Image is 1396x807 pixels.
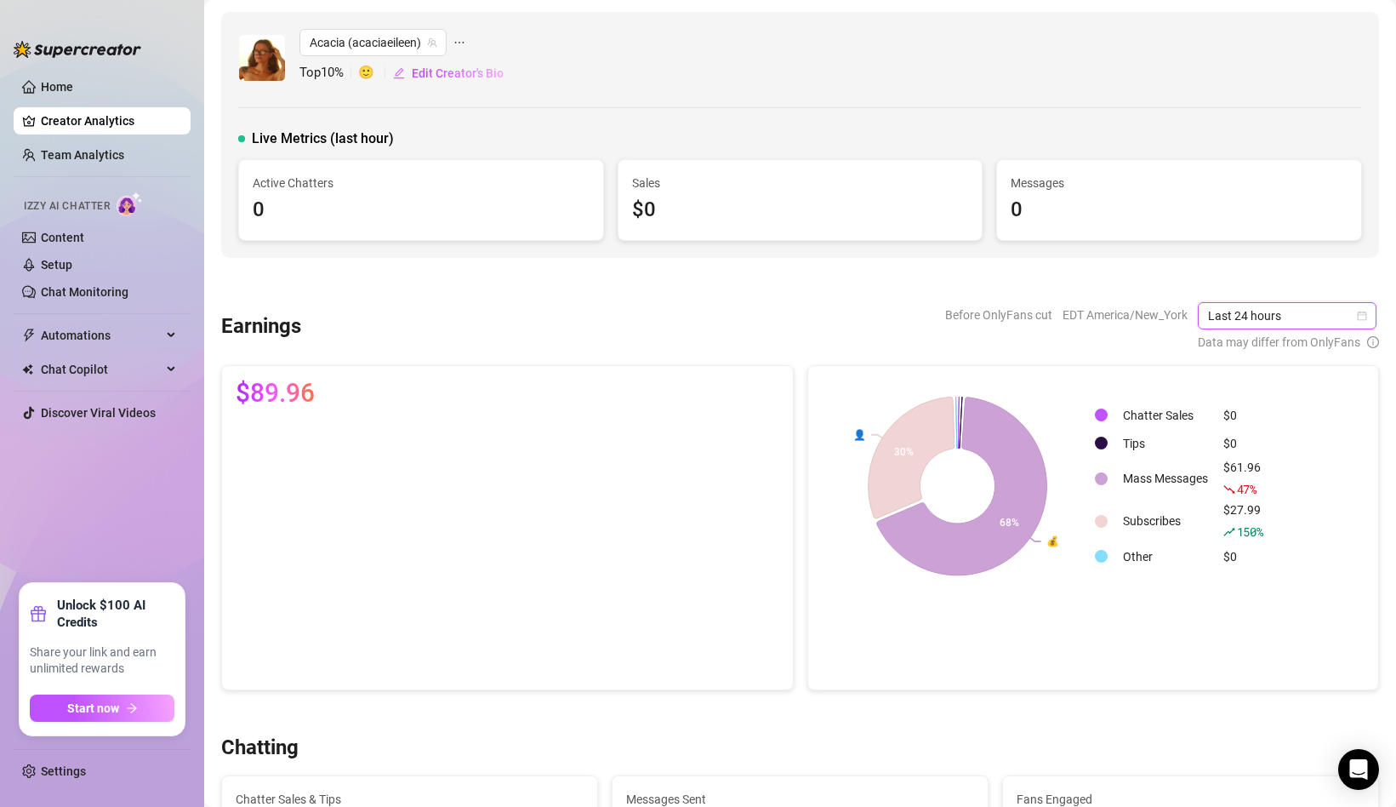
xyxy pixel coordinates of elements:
[41,764,86,778] a: Settings
[358,63,392,83] span: 🙂
[253,194,590,226] div: 0
[126,702,138,714] span: arrow-right
[22,363,33,375] img: Chat Copilot
[1367,333,1379,352] span: info-circle
[1011,174,1348,192] span: Messages
[1063,302,1188,328] span: EDT America/New_York
[1237,481,1256,497] span: 47 %
[41,285,128,299] a: Chat Monitoring
[412,66,504,80] span: Edit Creator's Bio
[41,231,84,244] a: Content
[1237,524,1263,540] span: 150 %
[1223,484,1235,495] span: fall
[392,60,504,87] button: Edit Creator's Bio
[1116,501,1215,541] td: Subscribes
[1046,535,1058,547] text: 💰
[253,174,590,192] span: Active Chatters
[393,67,405,79] span: edit
[41,107,177,134] a: Creator Analytics
[221,313,301,341] h3: Earnings
[30,644,174,678] span: Share your link and earn unlimited rewards
[30,605,47,622] span: gift
[1223,406,1263,425] div: $0
[1223,458,1263,499] div: $61.96
[632,174,969,192] span: Sales
[1116,458,1215,499] td: Mass Messages
[41,406,156,420] a: Discover Viral Videos
[1116,543,1215,569] td: Other
[14,41,141,58] img: logo-BBDzfeDw.svg
[1116,430,1215,456] td: Tips
[1011,194,1348,226] div: 0
[252,129,394,149] span: Live Metrics (last hour)
[453,29,465,56] span: ellipsis
[299,63,358,83] span: Top 10 %
[1223,501,1263,541] div: $27.99
[41,258,72,272] a: Setup
[427,37,437,48] span: team
[1208,303,1366,329] span: Last 24 hours
[41,80,73,94] a: Home
[1198,333,1360,352] span: Data may differ from OnlyFans
[1223,526,1235,538] span: rise
[853,427,866,440] text: 👤
[57,597,174,631] strong: Unlock $100 AI Credits
[236,380,315,407] span: $89.96
[1338,749,1379,790] div: Open Intercom Messenger
[945,302,1052,328] span: Before OnlyFans cut
[221,735,299,762] h3: Chatting
[41,148,124,162] a: Team Analytics
[24,198,110,215] span: Izzy AI Chatter
[632,194,969,226] div: $0
[41,322,162,349] span: Automations
[30,695,174,722] button: Start nowarrow-right
[239,35,285,81] img: Acacia
[1357,311,1367,321] span: calendar
[1223,547,1263,566] div: $0
[1223,434,1263,453] div: $0
[22,329,36,342] span: thunderbolt
[67,701,119,715] span: Start now
[1116,402,1215,428] td: Chatter Sales
[310,30,436,55] span: Acacia (acaciaeileen)
[41,356,162,383] span: Chat Copilot
[117,192,143,216] img: AI Chatter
